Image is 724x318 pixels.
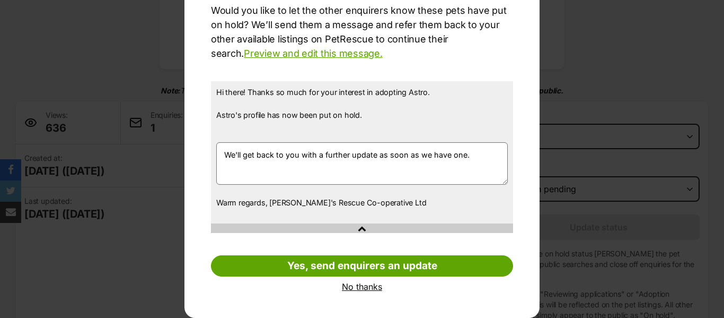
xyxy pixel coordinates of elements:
p: Hi there! Thanks so much for your interest in adopting Astro. Astro's profile has now been put on... [216,87,508,132]
a: Preview and edit this message. [244,48,382,59]
textarea: We'll get back to you with a further update as soon as we have one. [216,142,508,185]
p: Warm regards, [PERSON_NAME]'s Rescue Co-operative Ltd [216,197,508,209]
a: Yes, send enquirers an update [211,255,513,277]
a: No thanks [211,282,513,291]
p: Would you like to let the other enquirers know these pets have put on hold? We’ll send them a mes... [211,3,513,61]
